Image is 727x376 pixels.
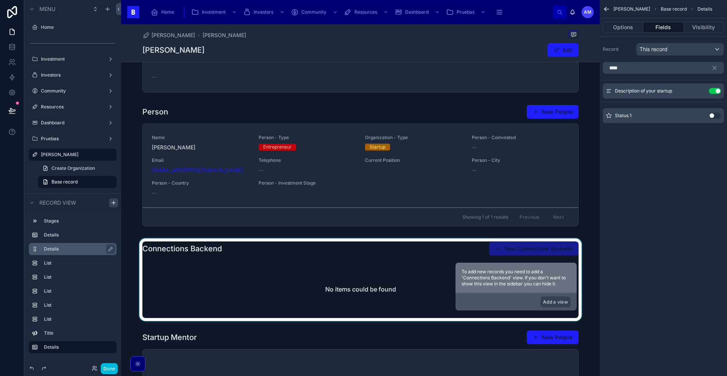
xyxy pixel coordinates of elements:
label: List [44,316,111,322]
span: Record view [39,199,76,207]
button: Visibility [684,22,724,33]
img: App logo [127,6,139,18]
h1: [PERSON_NAME] [142,45,204,55]
span: This record [640,45,668,53]
a: Community [289,5,342,19]
label: Details [44,246,111,252]
label: Community [41,88,101,94]
button: Done [101,363,118,374]
span: Investment [202,9,226,15]
span: Investors [254,9,273,15]
a: Dashboard [392,5,444,19]
label: [PERSON_NAME] [41,152,112,158]
a: [PERSON_NAME] [142,31,195,39]
label: Details [44,344,111,350]
span: Base record [661,6,687,12]
span: Description of your startup [615,88,672,94]
label: Investment [41,56,101,62]
a: [PERSON_NAME] [203,31,246,39]
span: Resources [354,9,377,15]
button: This record [636,43,724,56]
span: [PERSON_NAME] [613,6,650,12]
label: Dashboard [41,120,101,126]
span: Create Organization [51,165,95,171]
button: Options [603,22,643,33]
div: scrollable content [145,4,553,20]
button: Add a view [540,296,571,307]
label: List [44,260,111,266]
a: Resources [342,5,392,19]
a: Base record [38,176,117,188]
a: Pruebas [444,5,490,19]
span: Showing 1 of 1 results [462,214,508,220]
div: scrollable content [24,211,121,361]
label: Stages [44,218,111,224]
label: List [44,302,111,308]
label: Title [44,330,111,336]
button: Edit [548,43,579,57]
span: Community [301,9,326,15]
label: Resources [41,104,101,110]
label: Details [44,232,111,238]
label: Pruebas [41,136,101,142]
label: List [44,288,111,294]
span: Home [161,9,174,15]
span: Dashboard [405,9,429,15]
span: Menu [39,5,55,13]
span: AM [584,9,591,15]
span: Base record [51,179,78,185]
span: Pruebas [457,9,474,15]
label: Record [603,46,633,52]
a: Investment [189,5,241,19]
button: Fields [643,22,683,33]
a: Create Organization [38,162,117,174]
a: Home [148,5,179,19]
label: Investors [41,72,101,78]
span: To add new records you need to add a 'Connections Backend' view. If you don't want to show this v... [462,269,566,287]
span: Status 1 [615,113,632,119]
span: [PERSON_NAME] [151,31,195,39]
label: List [44,274,111,280]
a: Investors [241,5,289,19]
span: Details [697,6,712,12]
label: Home [41,24,112,30]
